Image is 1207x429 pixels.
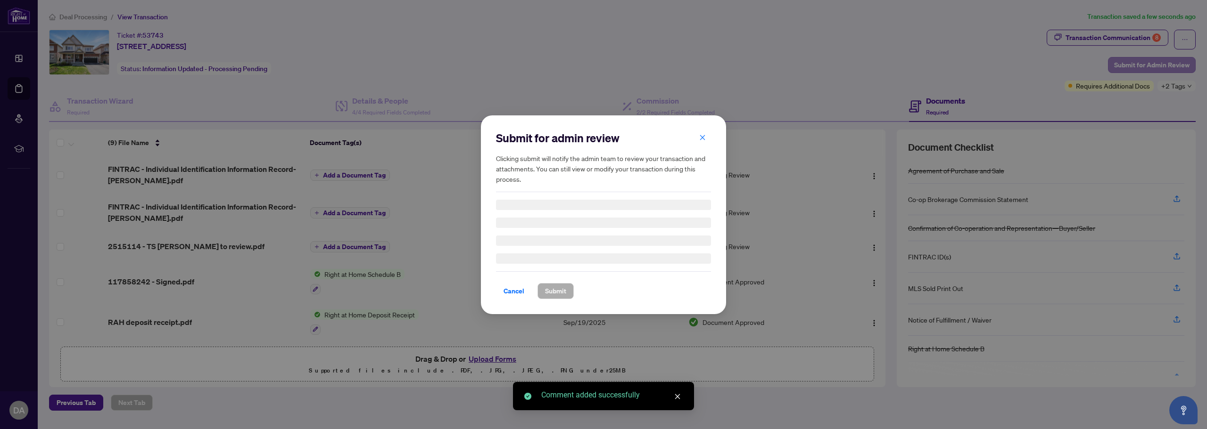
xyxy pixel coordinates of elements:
span: check-circle [524,393,531,400]
h5: Clicking submit will notify the admin team to review your transaction and attachments. You can st... [496,153,711,184]
h2: Submit for admin review [496,130,711,146]
span: close [674,393,681,400]
div: Comment added successfully [541,389,683,401]
button: Submit [537,283,574,299]
a: Close [672,391,683,402]
button: Open asap [1169,396,1198,424]
button: Cancel [496,283,532,299]
span: Cancel [504,283,524,299]
span: close [699,134,706,140]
